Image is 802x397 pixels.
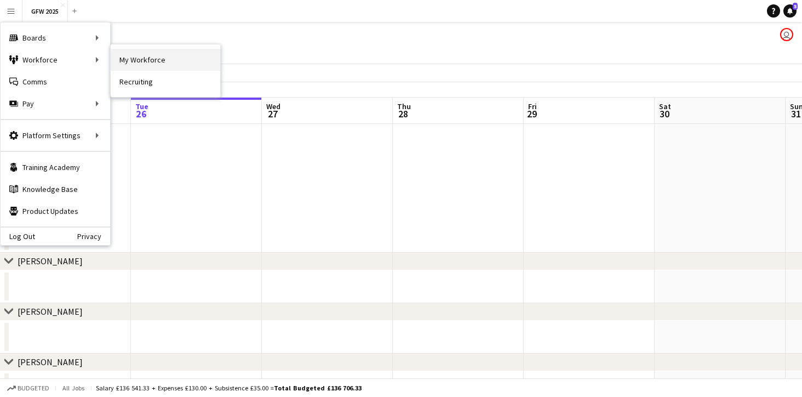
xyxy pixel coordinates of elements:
[135,101,148,111] span: Tue
[60,384,87,392] span: All jobs
[111,49,220,71] a: My Workforce
[1,200,110,222] a: Product Updates
[526,107,537,120] span: 29
[780,28,793,41] app-user-avatar: Mike Bolton
[134,107,148,120] span: 26
[1,124,110,146] div: Platform Settings
[397,101,411,111] span: Thu
[77,232,110,241] a: Privacy
[1,27,110,49] div: Boards
[18,356,83,367] div: [PERSON_NAME]
[274,384,362,392] span: Total Budgeted £136 706.33
[18,384,49,392] span: Budgeted
[528,101,537,111] span: Fri
[96,384,362,392] div: Salary £136 541.33 + Expenses £130.00 + Subsistence £35.00 =
[22,1,68,22] button: GFW 2025
[5,382,51,394] button: Budgeted
[396,107,411,120] span: 28
[111,71,220,93] a: Recruiting
[1,71,110,93] a: Comms
[783,4,797,18] a: 5
[18,256,83,266] div: [PERSON_NAME]
[1,93,110,115] div: Pay
[1,178,110,200] a: Knowledge Base
[1,232,35,241] a: Log Out
[659,101,671,111] span: Sat
[18,306,83,317] div: [PERSON_NAME]
[657,107,671,120] span: 30
[266,101,280,111] span: Wed
[793,3,798,10] span: 5
[1,49,110,71] div: Workforce
[1,156,110,178] a: Training Academy
[265,107,280,120] span: 27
